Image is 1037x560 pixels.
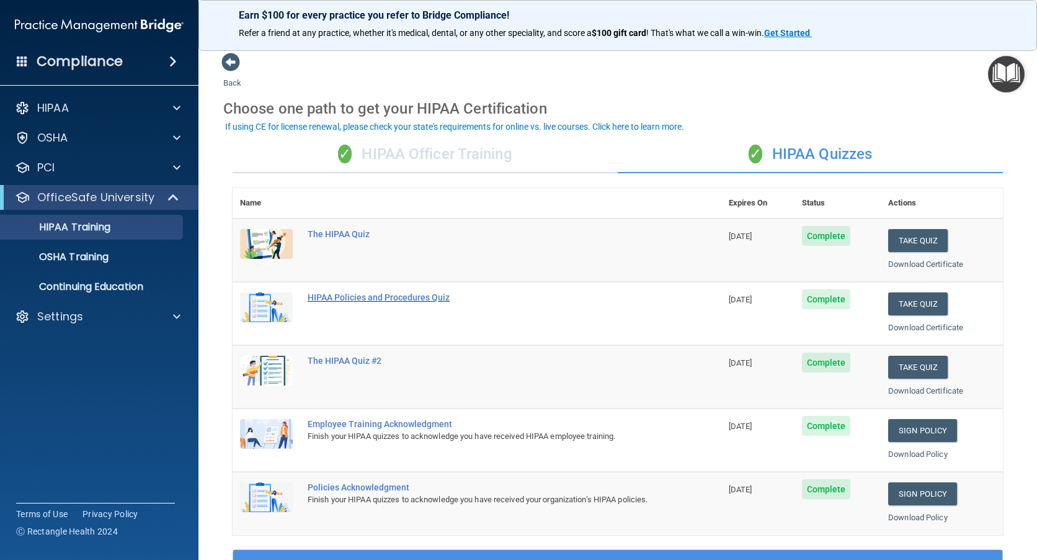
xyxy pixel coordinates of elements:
span: [DATE] [729,485,752,494]
div: HIPAA Officer Training [233,136,618,173]
strong: Get Started [764,28,810,38]
p: PCI [37,160,55,175]
a: Get Started [764,28,812,38]
div: HIPAA Policies and Procedures Quiz [308,292,659,302]
p: Settings [37,309,83,324]
a: Settings [15,309,180,324]
h4: Compliance [37,53,123,70]
th: Name [233,188,300,219]
a: OfficeSafe University [15,190,180,205]
strong: $100 gift card [592,28,646,38]
span: Refer a friend at any practice, whether it's medical, dental, or any other speciality, and score a [239,28,592,38]
span: Ⓒ Rectangle Health 2024 [16,525,118,538]
a: Download Certificate [888,323,963,332]
p: Continuing Education [8,281,177,293]
div: Finish your HIPAA quizzes to acknowledge you have received HIPAA employee training. [308,429,659,444]
div: The HIPAA Quiz #2 [308,356,659,366]
a: Download Policy [888,449,948,459]
div: HIPAA Quizzes [618,136,1003,173]
a: PCI [15,160,180,175]
span: ! That's what we call a win-win. [646,28,764,38]
span: ✓ [749,145,762,163]
p: HIPAA Training [8,221,110,233]
p: OSHA [37,130,68,145]
th: Actions [881,188,1003,219]
span: [DATE] [729,358,752,368]
a: HIPAA [15,101,180,115]
a: Download Certificate [888,386,963,395]
div: Choose one path to get your HIPAA Certification [223,91,1012,127]
button: Take Quiz [888,229,948,252]
div: If using CE for license renewal, please check your state's requirements for online vs. live cours... [225,122,684,131]
span: ✓ [338,145,352,163]
p: HIPAA [37,101,69,115]
a: Sign Policy [888,419,957,442]
button: If using CE for license renewal, please check your state's requirements for online vs. live cours... [223,120,686,133]
span: Complete [802,416,851,436]
a: Download Policy [888,513,948,522]
a: OSHA [15,130,180,145]
div: Employee Training Acknowledgment [308,419,659,429]
a: Privacy Policy [82,508,138,520]
div: Policies Acknowledgment [308,482,659,492]
span: [DATE] [729,295,752,304]
span: Complete [802,289,851,309]
p: OSHA Training [8,251,109,263]
span: [DATE] [729,232,752,241]
a: Sign Policy [888,482,957,505]
div: Finish your HIPAA quizzes to acknowledge you have received your organization’s HIPAA policies. [308,492,659,507]
span: [DATE] [729,422,752,431]
img: PMB logo [15,13,184,38]
th: Expires On [721,188,794,219]
a: Terms of Use [16,508,68,520]
a: Download Certificate [888,260,963,269]
th: Status [794,188,881,219]
span: Complete [802,479,851,499]
div: The HIPAA Quiz [308,229,659,239]
button: Take Quiz [888,292,948,315]
button: Take Quiz [888,356,948,379]
span: Complete [802,353,851,373]
a: Back [223,63,241,88]
p: OfficeSafe University [37,190,154,205]
span: Complete [802,226,851,246]
p: Earn $100 for every practice you refer to Bridge Compliance! [239,9,997,21]
button: Open Resource Center [988,56,1025,93]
